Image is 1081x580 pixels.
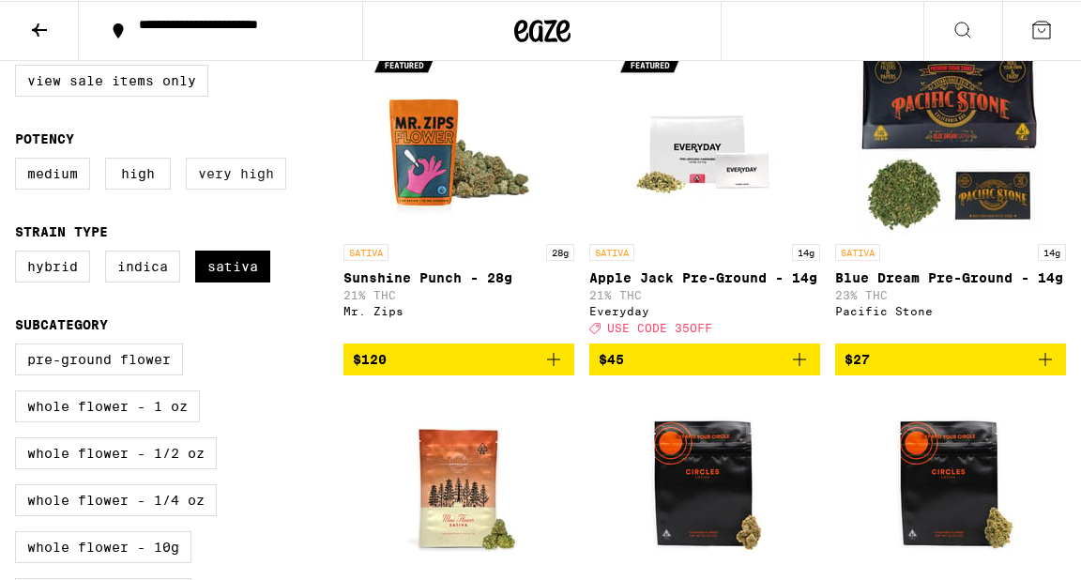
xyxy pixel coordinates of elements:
[15,343,183,374] label: Pre-ground Flower
[15,64,208,96] label: View Sale Items Only
[835,46,1066,343] a: Open page for Blue Dream Pre-Ground - 14g from Pacific Stone
[589,288,820,300] p: 21% THC
[845,351,870,366] span: $27
[195,250,270,282] label: Sativa
[1038,243,1066,260] p: 14g
[835,288,1066,300] p: 23% THC
[15,389,200,421] label: Whole Flower - 1 oz
[607,321,712,333] span: USE CODE 35OFF
[15,223,108,238] legend: Strain Type
[546,243,574,260] p: 28g
[835,269,1066,284] p: Blue Dream Pre-Ground - 14g
[857,46,1044,234] img: Pacific Stone - Blue Dream Pre-Ground - 14g
[835,304,1066,316] div: Pacific Stone
[15,157,90,189] label: Medium
[589,243,634,260] p: SATIVA
[15,436,217,468] label: Whole Flower - 1/2 oz
[343,269,574,284] p: Sunshine Punch - 28g
[353,351,387,366] span: $120
[15,530,191,562] label: Whole Flower - 10g
[105,250,180,282] label: Indica
[343,343,574,374] button: Add to bag
[15,483,217,515] label: Whole Flower - 1/4 oz
[611,389,799,577] img: Circles Base Camp - Grape Sorbet - 7g
[15,250,90,282] label: Hybrid
[343,288,574,300] p: 21% THC
[365,46,553,234] img: Mr. Zips - Sunshine Punch - 28g
[589,269,820,284] p: Apple Jack Pre-Ground - 14g
[343,243,388,260] p: SATIVA
[365,389,553,577] img: Humboldt Farms - Papaya Bomb Mini's - 7g
[186,157,286,189] label: Very High
[11,13,135,28] span: Hi. Need any help?
[15,316,108,331] legend: Subcategory
[15,130,74,145] legend: Potency
[589,46,820,343] a: Open page for Apple Jack Pre-Ground - 14g from Everyday
[105,157,171,189] label: High
[792,243,820,260] p: 14g
[343,46,574,343] a: Open page for Sunshine Punch - 28g from Mr. Zips
[611,46,799,234] img: Everyday - Apple Jack Pre-Ground - 14g
[835,243,880,260] p: SATIVA
[835,343,1066,374] button: Add to bag
[599,351,624,366] span: $45
[589,304,820,316] div: Everyday
[343,304,574,316] div: Mr. Zips
[589,343,820,374] button: Add to bag
[857,389,1044,577] img: Circles Base Camp - Sunblessed Blue - 7g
